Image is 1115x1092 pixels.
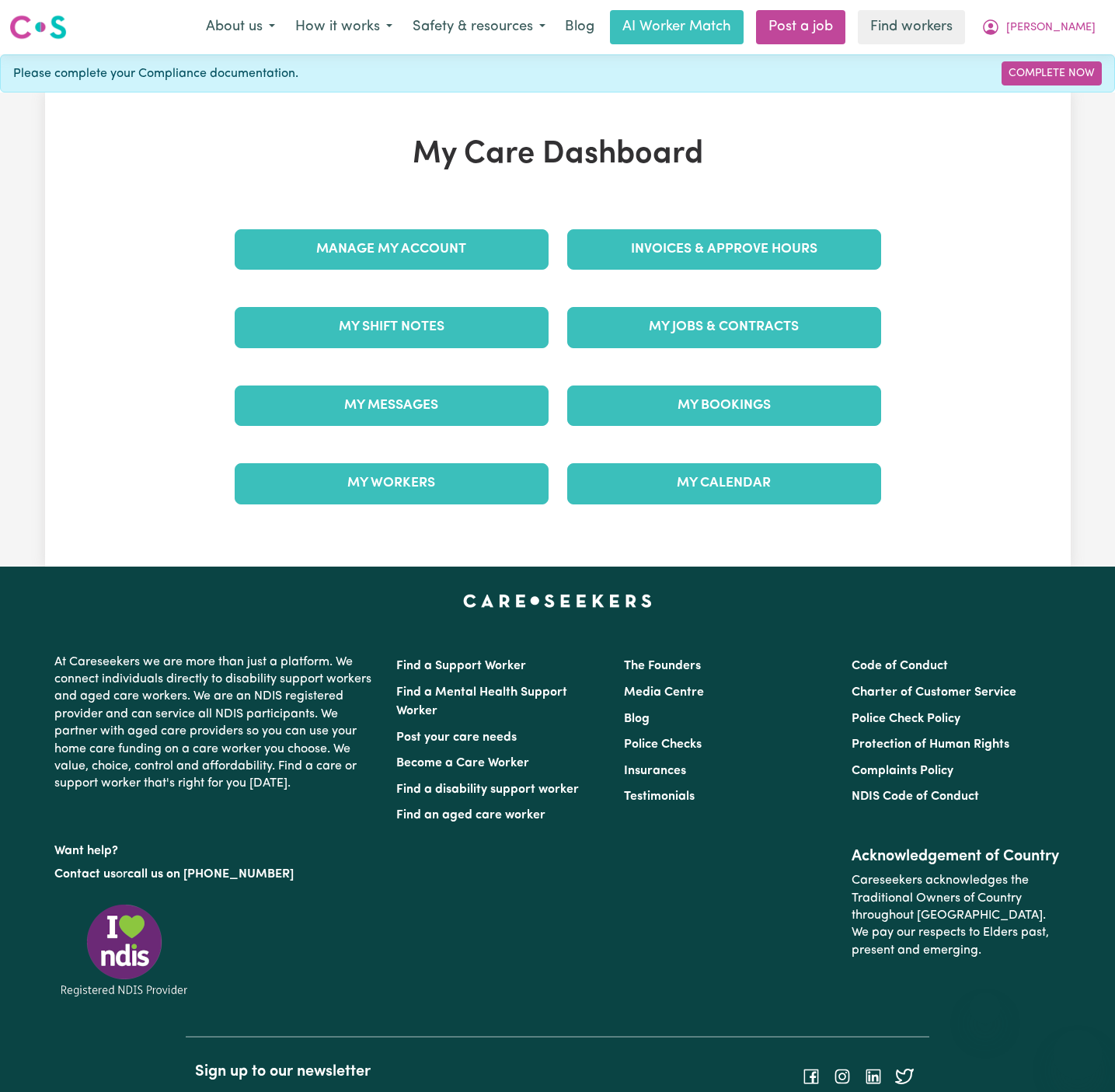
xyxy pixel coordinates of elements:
[567,386,881,426] a: My Bookings
[54,902,194,999] img: Registered NDIS provider
[463,595,652,607] a: Careseekers home page
[852,738,1009,751] a: Protection of Human Rights
[54,647,378,799] p: At Careseekers we are more than just a platform. We connect individuals directly to disability su...
[9,13,67,41] img: Careseekers logo
[624,686,704,699] a: Media Centre
[396,783,579,796] a: Find a disability support worker
[852,790,979,803] a: NDIS Code of Conduct
[567,229,881,270] a: Invoices & Approve Hours
[1053,1030,1103,1080] iframe: Button to launch messaging window
[864,1069,883,1082] a: Follow Careseekers on LinkedIn
[802,1069,821,1082] a: Follow Careseekers on Facebook
[567,307,881,347] a: My Jobs & Contracts
[624,713,650,725] a: Blog
[895,1069,914,1082] a: Follow Careseekers on Twitter
[396,660,526,672] a: Find a Support Worker
[1002,61,1102,85] a: Complete Now
[567,463,881,504] a: My Calendar
[624,660,701,672] a: The Founders
[970,993,1001,1024] iframe: Close message
[235,463,549,504] a: My Workers
[624,765,686,777] a: Insurances
[624,738,702,751] a: Police Checks
[396,809,545,822] a: Find an aged care worker
[852,713,960,725] a: Police Check Policy
[858,10,965,44] a: Find workers
[556,10,604,44] a: Blog
[235,386,549,426] a: My Messages
[235,229,549,270] a: Manage My Account
[852,847,1061,866] h2: Acknowledgement of Country
[396,686,567,717] a: Find a Mental Health Support Worker
[127,868,294,881] a: call us on [PHONE_NUMBER]
[610,10,744,44] a: AI Worker Match
[54,860,378,889] p: or
[852,686,1016,699] a: Charter of Customer Service
[396,731,517,744] a: Post your care needs
[971,11,1106,44] button: My Account
[852,866,1061,965] p: Careseekers acknowledges the Traditional Owners of Country throughout [GEOGRAPHIC_DATA]. We pay o...
[225,136,890,173] h1: My Care Dashboard
[235,307,549,347] a: My Shift Notes
[852,765,953,777] a: Complaints Policy
[624,790,695,803] a: Testimonials
[756,10,845,44] a: Post a job
[54,836,378,860] p: Want help?
[396,757,529,769] a: Become a Care Worker
[9,9,67,45] a: Careseekers logo
[833,1069,852,1082] a: Follow Careseekers on Instagram
[402,11,556,44] button: Safety & resources
[285,11,402,44] button: How it works
[196,11,285,44] button: About us
[1006,19,1096,37] span: [PERSON_NAME]
[852,660,948,672] a: Code of Conduct
[13,65,298,83] span: Please complete your Compliance documentation.
[195,1062,548,1081] h2: Sign up to our newsletter
[54,868,116,881] a: Contact us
